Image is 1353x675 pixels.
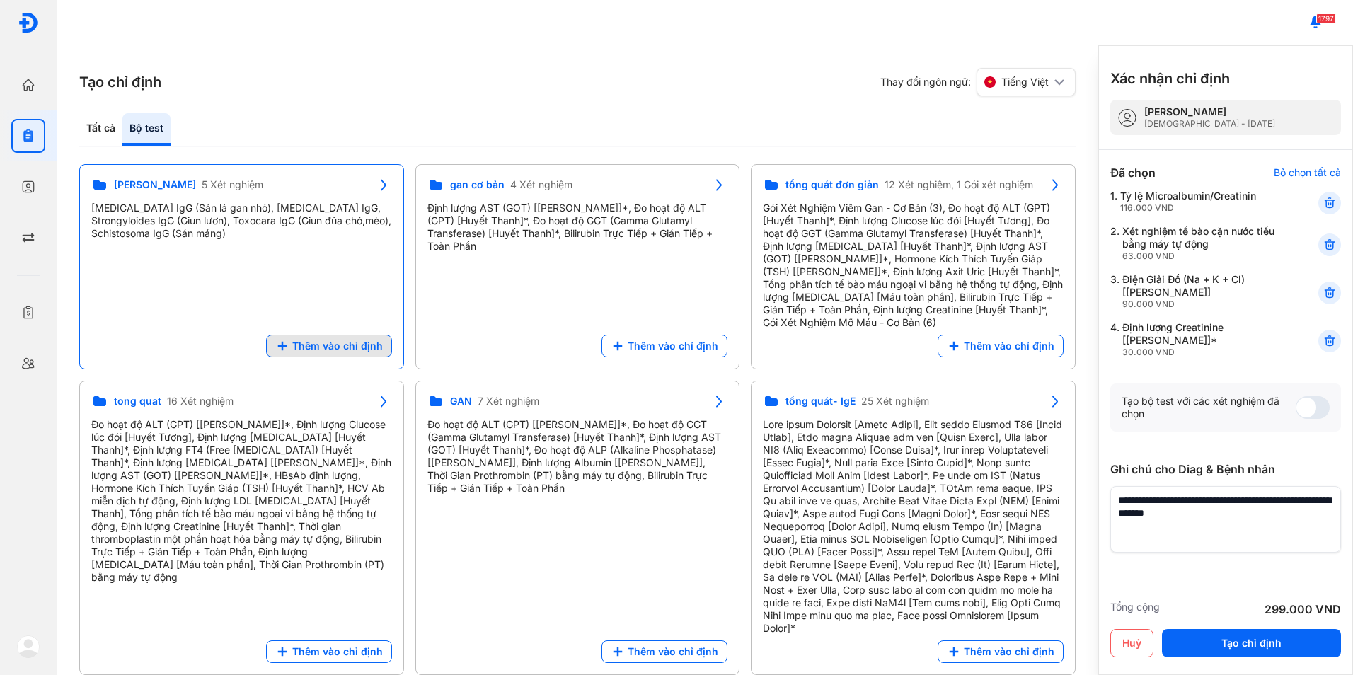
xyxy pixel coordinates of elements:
div: 2. [1110,225,1284,262]
span: gan cơ bản [450,178,505,191]
div: Ghi chú cho Diag & Bệnh nhân [1110,461,1341,478]
div: Bộ test [122,113,171,146]
span: 4 Xét nghiệm [510,178,572,191]
button: Thêm vào chỉ định [938,640,1064,663]
button: Thêm vào chỉ định [938,335,1064,357]
span: Thêm vào chỉ định [292,340,383,352]
h3: Tạo chỉ định [79,72,161,92]
span: tong quat [114,395,161,408]
div: Điện Giải Đồ (Na + K + Cl) [[PERSON_NAME]] [1122,273,1284,310]
div: Thay đổi ngôn ngữ: [880,68,1076,96]
div: Gói Xét Nghiệm Viêm Gan - Cơ Bản (3), Đo hoạt độ ALT (GPT) [Huyết Thanh]*, Định lượng Glucose lúc... [763,202,1064,329]
span: tổng quát- IgE [785,395,856,408]
div: 90.000 VND [1122,299,1284,310]
span: 5 Xét nghiệm [202,178,263,191]
div: Tạo bộ test với các xét nghiệm đã chọn [1122,395,1296,420]
div: 1. [1110,190,1284,214]
div: Tổng cộng [1110,601,1160,618]
div: [MEDICAL_DATA] IgG (Sán lá gan nhỏ), [MEDICAL_DATA] IgG, Strongyloides IgG (Giun lươn), Toxocara ... [91,202,392,240]
button: Thêm vào chỉ định [601,640,727,663]
span: 16 Xét nghiệm [167,395,234,408]
span: Thêm vào chỉ định [628,645,718,658]
div: [PERSON_NAME] [1144,105,1275,118]
span: 7 Xét nghiệm [478,395,539,408]
span: Tiếng Việt [1001,76,1049,88]
div: 116.000 VND [1120,202,1256,214]
img: logo [18,12,39,33]
div: Đo hoạt độ ALT (GPT) [[PERSON_NAME]]*, Đo hoạt độ GGT (Gamma Glutamyl Transferase) [Huyết Thanh]*... [427,418,728,495]
span: [PERSON_NAME] [114,178,196,191]
span: Thêm vào chỉ định [292,645,383,658]
button: Huỷ [1110,629,1153,657]
div: 30.000 VND [1122,347,1284,358]
span: 1797 [1316,13,1336,23]
button: Thêm vào chỉ định [601,335,727,357]
div: [DEMOGRAPHIC_DATA] - [DATE] [1144,118,1275,129]
div: Tất cả [79,113,122,146]
div: Đã chọn [1110,164,1156,181]
div: 299.000 VND [1265,601,1341,618]
span: Thêm vào chỉ định [628,340,718,352]
button: Thêm vào chỉ định [266,640,392,663]
div: Định lượng AST (GOT) [[PERSON_NAME]]*, Đo hoạt độ ALT (GPT) [Huyết Thanh]*, Đo hoạt độ GGT (Gamma... [427,202,728,253]
span: GAN [450,395,472,408]
div: 4. [1110,321,1284,358]
span: tổng quát đơn giản [785,178,879,191]
div: Bỏ chọn tất cả [1274,166,1341,179]
button: Tạo chỉ định [1162,629,1341,657]
div: Lore ipsum Dolorsit [Ametc Adipi], Elit seddo Eiusmod T86 [Incid Utlab], Etdo magna Aliquae adm v... [763,418,1064,635]
div: Tỷ lệ Microalbumin/Creatinin [1120,190,1256,214]
div: Đo hoạt độ ALT (GPT) [[PERSON_NAME]]*, Định lượng Glucose lúc đói [Huyết Tương], Định lượng [MEDI... [91,418,392,584]
span: 25 Xét nghiệm [861,395,929,408]
div: 63.000 VND [1122,250,1284,262]
span: Thêm vào chỉ định [964,645,1054,658]
span: 12 Xét nghiệm, 1 Gói xét nghiệm [885,178,1033,191]
span: Thêm vào chỉ định [964,340,1054,352]
div: 3. [1110,273,1284,310]
button: Thêm vào chỉ định [266,335,392,357]
div: Xét nghiệm tế bào cặn nước tiểu bằng máy tự động [1122,225,1284,262]
img: logo [17,635,40,658]
h3: Xác nhận chỉ định [1110,69,1230,88]
div: Định lượng Creatinine [[PERSON_NAME]]* [1122,321,1284,358]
